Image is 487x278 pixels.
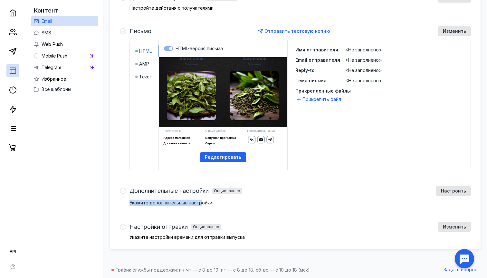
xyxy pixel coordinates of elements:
button: Отправить тестовую копию [256,26,333,36]
span: Mobile Push [42,53,67,58]
span: AMP [139,61,149,67]
span: Изменить [443,29,466,34]
a: Mobile Push [31,51,98,61]
a: Web Push [31,39,98,49]
span: График службы поддержки: пн-чт — с 8 до 19, пт — с 8 до 18, сб-вс — с 10 до 18 (мск) [116,267,310,273]
span: Reply-to [295,67,315,73]
span: SMS [42,30,51,35]
span: <Не заполнено> [345,57,382,63]
span: Telegram [42,65,61,70]
button: Изменить [438,222,471,232]
span: Web Push [42,41,63,47]
span: Задать вопрос [444,267,477,273]
div: Укажите дополнительные настройки [129,200,471,206]
span: Редактировать [205,155,241,160]
span: Email [42,18,52,24]
span: HTML-версия письма [176,46,223,51]
span: Настройки отправки [129,224,188,230]
button: Изменить [438,26,471,36]
span: Имя отправителя [295,47,338,52]
h4: Письмо [129,28,151,34]
span: <Не заполнено> [345,67,382,73]
div: Опционально [214,189,240,193]
p: Настройте действия с получателями [129,6,471,10]
button: Редактировать [200,152,246,162]
h4: Настройки отправкиОпционально [129,224,221,230]
div: Опционально [193,225,219,229]
span: Текст [139,74,152,80]
span: Изменить [443,224,466,230]
span: Отправить тестовую копию [264,28,330,34]
button: Все шаблоны [34,84,95,94]
a: Telegram [31,62,98,73]
span: Прикрепить файл [302,96,341,103]
span: HTML [139,48,152,54]
button: Прикрепить файл [295,95,344,103]
span: Прикрепленные файлы [295,88,463,94]
span: Контент [34,7,59,14]
button: Настроить [436,186,471,196]
span: <Не заполнено> [345,78,382,83]
button: Задать вопрос [440,265,481,275]
span: Избранное [42,76,66,82]
span: Email отправителя [295,57,340,63]
span: Дополнительные настройки [129,188,209,194]
span: Все шаблоны [42,86,71,92]
a: Избранное [31,74,98,84]
a: SMS [31,28,98,38]
span: Тема письма [295,78,327,83]
h4: Дополнительные настройкиОпционально [129,188,242,194]
span: Настроить [441,188,466,194]
a: Email [31,16,98,26]
p: Укажите настройки времени для отправки выпуска [129,235,471,239]
span: <Не заполнено> [345,47,382,52]
iframe: preview [117,57,329,147]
